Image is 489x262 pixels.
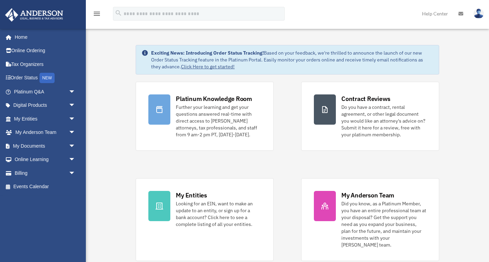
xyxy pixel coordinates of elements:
[176,104,261,138] div: Further your learning and get your questions answered real-time with direct access to [PERSON_NAM...
[5,99,86,112] a: Digital Productsarrow_drop_down
[5,71,86,85] a: Order StatusNEW
[115,9,122,17] i: search
[176,200,261,228] div: Looking for an EIN, want to make an update to an entity, or sign up for a bank account? Click her...
[181,64,235,70] a: Click Here to get started!
[301,178,439,261] a: My Anderson Team Did you know, as a Platinum Member, you have an entire professional team at your...
[69,112,82,126] span: arrow_drop_down
[341,104,427,138] div: Do you have a contract, rental agreement, or other legal document you would like an attorney's ad...
[151,49,433,70] div: Based on your feedback, we're thrilled to announce the launch of our new Order Status Tracking fe...
[93,12,101,18] a: menu
[136,178,274,261] a: My Entities Looking for an EIN, want to make an update to an entity, or sign up for a bank accoun...
[176,191,207,200] div: My Entities
[5,153,86,167] a: Online Learningarrow_drop_down
[341,200,427,248] div: Did you know, as a Platinum Member, you have an entire professional team at your disposal? Get th...
[69,126,82,140] span: arrow_drop_down
[69,166,82,180] span: arrow_drop_down
[3,8,65,22] img: Anderson Advisors Platinum Portal
[341,94,390,103] div: Contract Reviews
[176,94,252,103] div: Platinum Knowledge Room
[5,30,82,44] a: Home
[5,166,86,180] a: Billingarrow_drop_down
[301,82,439,151] a: Contract Reviews Do you have a contract, rental agreement, or other legal document you would like...
[5,126,86,139] a: My Anderson Teamarrow_drop_down
[69,139,82,153] span: arrow_drop_down
[341,191,394,200] div: My Anderson Team
[151,50,264,56] strong: Exciting News: Introducing Order Status Tracking!
[5,112,86,126] a: My Entitiesarrow_drop_down
[136,82,274,151] a: Platinum Knowledge Room Further your learning and get your questions answered real-time with dire...
[5,57,86,71] a: Tax Organizers
[5,44,86,58] a: Online Ordering
[69,85,82,99] span: arrow_drop_down
[69,153,82,167] span: arrow_drop_down
[93,10,101,18] i: menu
[39,73,55,83] div: NEW
[5,180,86,194] a: Events Calendar
[474,9,484,19] img: User Pic
[5,139,86,153] a: My Documentsarrow_drop_down
[69,99,82,113] span: arrow_drop_down
[5,85,86,99] a: Platinum Q&Aarrow_drop_down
